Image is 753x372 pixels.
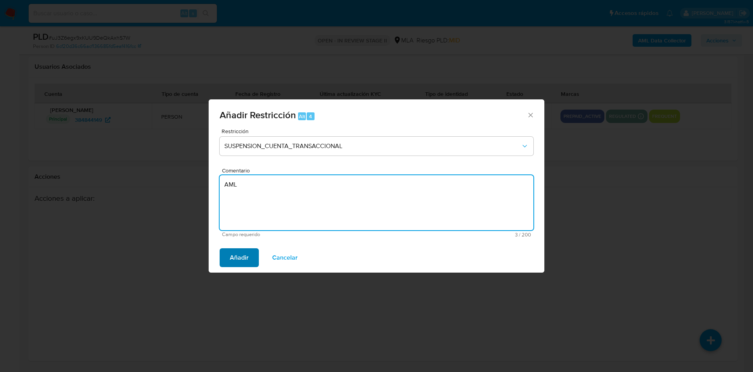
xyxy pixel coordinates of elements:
[222,128,535,134] span: Restricción
[220,108,296,122] span: Añadir Restricción
[224,142,521,150] span: SUSPENSION_CUENTA_TRANSACCIONAL
[527,111,534,118] button: Cerrar ventana
[220,137,533,156] button: Restriction
[222,232,376,237] span: Campo requerido
[230,249,249,266] span: Añadir
[376,232,531,237] span: Máximo 200 caracteres
[309,113,312,120] span: 4
[220,248,259,267] button: Añadir
[272,249,298,266] span: Cancelar
[220,175,533,230] textarea: AML
[262,248,308,267] button: Cancelar
[222,168,536,174] span: Comentario
[299,113,305,120] span: Alt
